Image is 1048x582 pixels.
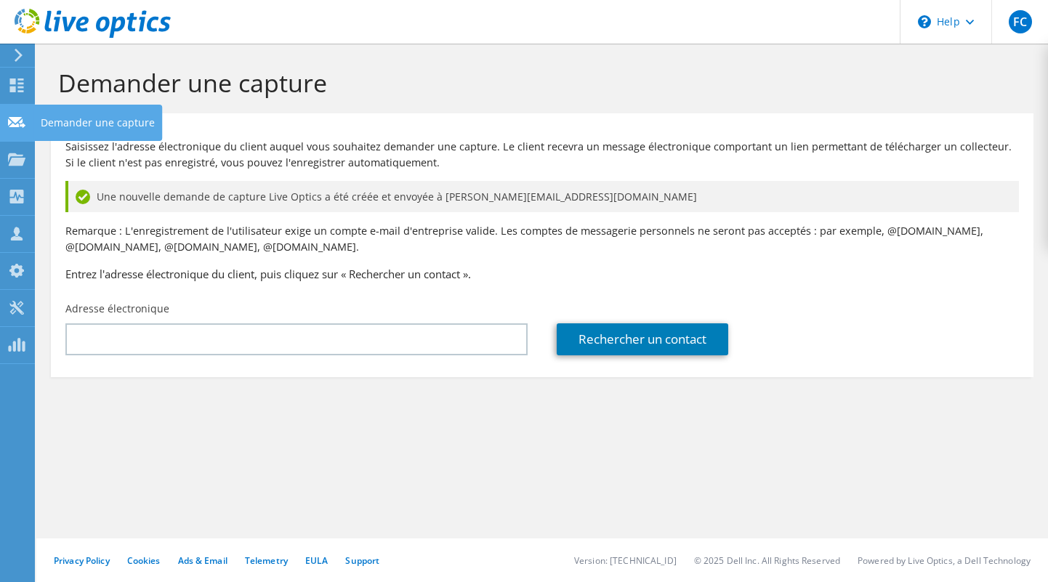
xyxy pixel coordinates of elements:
[178,554,227,567] a: Ads & Email
[33,105,162,141] div: Demander une capture
[65,266,1019,282] h3: Entrez l'adresse électronique du client, puis cliquez sur « Rechercher un contact ».
[65,139,1019,171] p: Saisissez l'adresse électronique du client auquel vous souhaitez demander une capture. Le client ...
[305,554,328,567] a: EULA
[65,302,169,316] label: Adresse électronique
[65,223,1019,255] p: Remarque : L'enregistrement de l'utilisateur exige un compte e-mail d'entreprise valide. Les comp...
[694,554,840,567] li: © 2025 Dell Inc. All Rights Reserved
[127,554,161,567] a: Cookies
[58,68,1019,98] h1: Demander une capture
[54,554,110,567] a: Privacy Policy
[345,554,379,567] a: Support
[245,554,288,567] a: Telemetry
[858,554,1031,567] li: Powered by Live Optics, a Dell Technology
[574,554,677,567] li: Version: [TECHNICAL_ID]
[97,189,697,205] span: Une nouvelle demande de capture Live Optics a été créée et envoyée à [PERSON_NAME][EMAIL_ADDRESS]...
[1009,10,1032,33] span: FC
[918,15,931,28] svg: \n
[557,323,728,355] a: Rechercher un contact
